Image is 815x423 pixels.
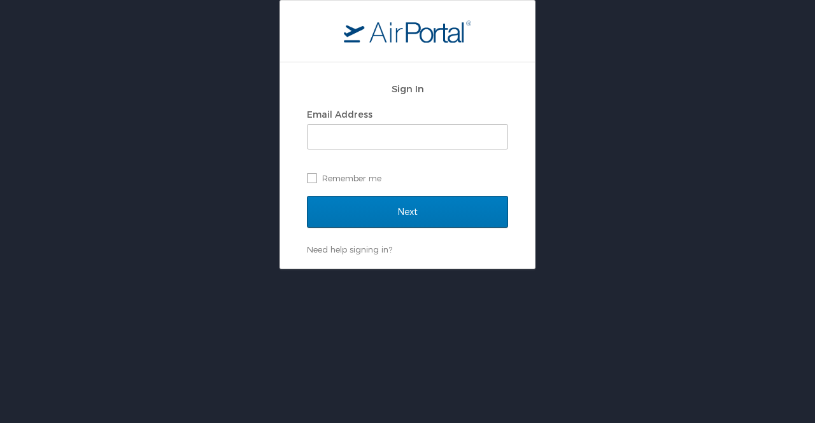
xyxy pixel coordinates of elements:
img: logo [344,20,471,43]
label: Email Address [307,109,372,120]
h2: Sign In [307,81,508,96]
label: Remember me [307,169,508,188]
a: Need help signing in? [307,244,392,254]
input: Next [307,196,508,228]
